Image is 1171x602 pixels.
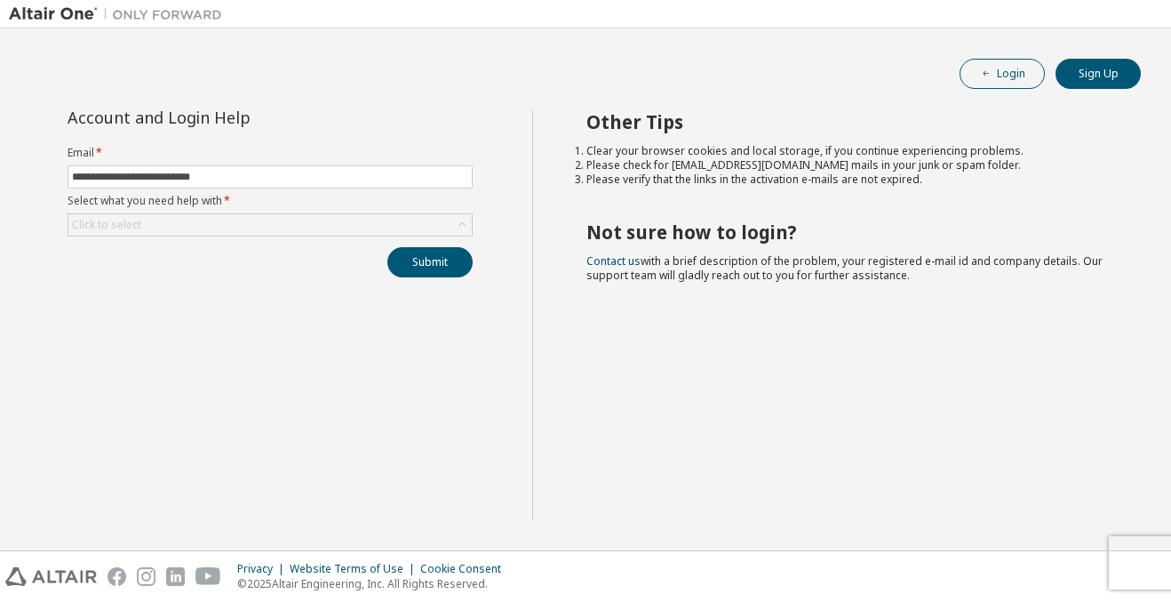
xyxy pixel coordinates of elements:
[237,576,512,591] p: © 2025 Altair Engineering, Inc. All Rights Reserved.
[586,253,641,269] a: Contact us
[420,562,512,576] div: Cookie Consent
[290,562,420,576] div: Website Terms of Use
[586,110,1110,133] h2: Other Tips
[68,110,392,124] div: Account and Login Help
[586,158,1110,173] li: Please check for [EMAIL_ADDRESS][DOMAIN_NAME] mails in your junk or spam folder.
[586,221,1110,244] h2: Not sure how to login?
[586,253,1103,283] span: with a brief description of the problem, your registered e-mail id and company details. Our suppo...
[1055,59,1141,89] button: Sign Up
[586,144,1110,158] li: Clear your browser cookies and local storage, if you continue experiencing problems.
[9,5,231,23] img: Altair One
[387,247,473,277] button: Submit
[68,194,473,208] label: Select what you need help with
[960,59,1045,89] button: Login
[68,214,472,236] div: Click to select
[195,567,221,586] img: youtube.svg
[586,173,1110,187] li: Please verify that the links in the activation e-mails are not expired.
[108,567,126,586] img: facebook.svg
[68,146,473,160] label: Email
[166,567,185,586] img: linkedin.svg
[237,562,290,576] div: Privacy
[137,567,155,586] img: instagram.svg
[72,218,141,232] div: Click to select
[5,567,97,586] img: altair_logo.svg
